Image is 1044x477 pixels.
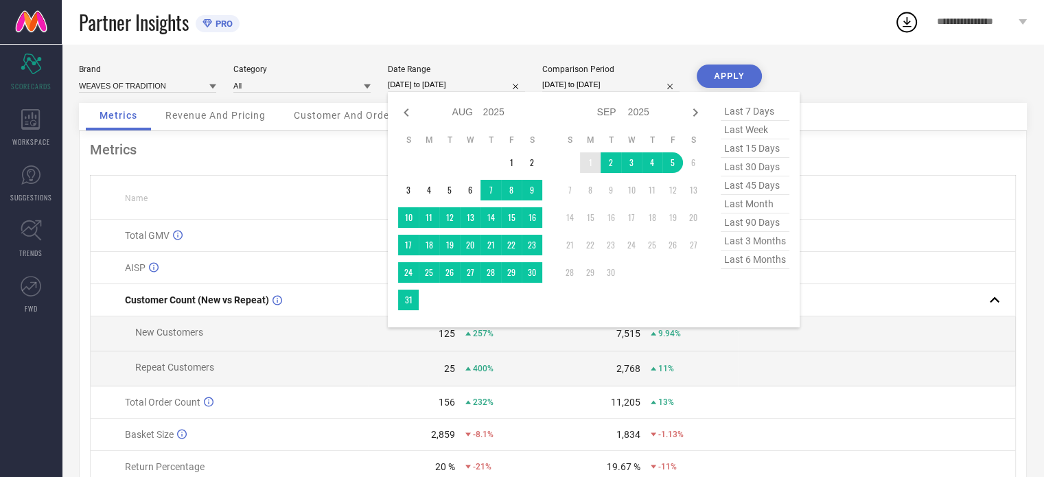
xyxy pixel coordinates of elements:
th: Saturday [683,135,704,146]
td: Tue Aug 19 2025 [439,235,460,255]
td: Sat Aug 30 2025 [522,262,542,283]
span: last 15 days [721,139,789,158]
td: Wed Sep 24 2025 [621,235,642,255]
th: Thursday [642,135,662,146]
div: 2,768 [616,363,640,374]
span: PRO [212,19,233,29]
button: APPLY [697,65,762,88]
td: Sun Aug 24 2025 [398,262,419,283]
td: Mon Sep 29 2025 [580,262,601,283]
td: Sun Sep 21 2025 [559,235,580,255]
span: New Customers [135,327,203,338]
span: last 45 days [721,176,789,195]
td: Wed Sep 03 2025 [621,152,642,173]
th: Tuesday [601,135,621,146]
div: Date Range [388,65,525,74]
td: Thu Sep 25 2025 [642,235,662,255]
span: -11% [658,462,677,472]
span: 400% [473,364,494,373]
td: Sat Aug 09 2025 [522,180,542,200]
span: last month [721,195,789,213]
span: Revenue And Pricing [165,110,266,121]
span: Basket Size [125,429,174,440]
div: 2,859 [431,429,455,440]
td: Mon Aug 25 2025 [419,262,439,283]
span: Return Percentage [125,461,205,472]
div: Comparison Period [542,65,680,74]
td: Mon Aug 04 2025 [419,180,439,200]
div: 19.67 % [607,461,640,472]
td: Sun Sep 28 2025 [559,262,580,283]
span: FWD [25,303,38,314]
span: last 6 months [721,251,789,269]
td: Fri Aug 29 2025 [501,262,522,283]
span: 257% [473,329,494,338]
span: last week [721,121,789,139]
span: Metrics [100,110,137,121]
td: Mon Sep 01 2025 [580,152,601,173]
td: Sat Aug 02 2025 [522,152,542,173]
td: Fri Sep 12 2025 [662,180,683,200]
td: Mon Aug 11 2025 [419,207,439,228]
div: 25 [444,363,455,374]
td: Mon Sep 22 2025 [580,235,601,255]
td: Sun Aug 31 2025 [398,290,419,310]
span: Repeat Customers [135,362,214,373]
div: Previous month [398,104,415,121]
td: Wed Aug 27 2025 [460,262,480,283]
td: Mon Aug 18 2025 [419,235,439,255]
th: Monday [580,135,601,146]
td: Tue Aug 12 2025 [439,207,460,228]
td: Fri Sep 26 2025 [662,235,683,255]
div: 1,834 [616,429,640,440]
td: Tue Sep 16 2025 [601,207,621,228]
th: Saturday [522,135,542,146]
td: Fri Aug 22 2025 [501,235,522,255]
td: Tue Sep 23 2025 [601,235,621,255]
td: Sun Aug 10 2025 [398,207,419,228]
td: Sat Sep 20 2025 [683,207,704,228]
div: 156 [439,397,455,408]
td: Sun Sep 07 2025 [559,180,580,200]
td: Fri Sep 19 2025 [662,207,683,228]
input: Select date range [388,78,525,92]
td: Fri Sep 05 2025 [662,152,683,173]
td: Thu Sep 04 2025 [642,152,662,173]
td: Tue Sep 02 2025 [601,152,621,173]
span: Customer Count (New vs Repeat) [125,294,269,305]
span: Partner Insights [79,8,189,36]
span: 11% [658,364,674,373]
td: Fri Aug 01 2025 [501,152,522,173]
span: Total Order Count [125,397,200,408]
td: Wed Aug 20 2025 [460,235,480,255]
div: Metrics [90,141,1016,158]
div: 125 [439,328,455,339]
td: Thu Aug 07 2025 [480,180,501,200]
span: -8.1% [473,430,494,439]
td: Sat Sep 27 2025 [683,235,704,255]
td: Wed Aug 13 2025 [460,207,480,228]
div: 11,205 [611,397,640,408]
span: last 3 months [721,232,789,251]
th: Wednesday [460,135,480,146]
th: Sunday [398,135,419,146]
span: -21% [473,462,491,472]
td: Sun Aug 03 2025 [398,180,419,200]
div: Open download list [894,10,919,34]
td: Mon Sep 08 2025 [580,180,601,200]
span: Name [125,194,148,203]
th: Friday [501,135,522,146]
span: SCORECARDS [11,81,51,91]
td: Tue Aug 26 2025 [439,262,460,283]
td: Sat Sep 13 2025 [683,180,704,200]
span: -1.13% [658,430,684,439]
span: Total GMV [125,230,170,241]
div: Brand [79,65,216,74]
td: Sun Aug 17 2025 [398,235,419,255]
td: Thu Aug 14 2025 [480,207,501,228]
span: WORKSPACE [12,137,50,147]
td: Fri Aug 08 2025 [501,180,522,200]
td: Fri Aug 15 2025 [501,207,522,228]
th: Monday [419,135,439,146]
span: Customer And Orders [294,110,399,121]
